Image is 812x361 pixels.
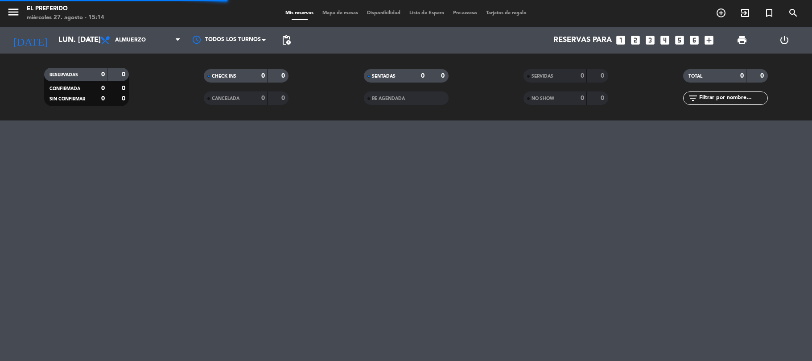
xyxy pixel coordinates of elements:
[49,87,80,91] span: CONFIRMADA
[553,36,612,45] span: Reservas para
[532,96,554,101] span: NO SHOW
[261,73,265,79] strong: 0
[740,8,750,18] i: exit_to_app
[281,73,287,79] strong: 0
[740,73,744,79] strong: 0
[601,95,606,101] strong: 0
[101,85,105,91] strong: 0
[372,96,405,101] span: RE AGENDADA
[688,93,698,104] i: filter_list
[122,71,127,78] strong: 0
[698,93,767,103] input: Filtrar por nombre...
[261,95,265,101] strong: 0
[737,35,747,46] span: print
[281,35,292,46] span: pending_actions
[601,73,606,79] strong: 0
[441,73,446,79] strong: 0
[764,8,775,18] i: turned_in_not
[659,34,671,46] i: looks_4
[482,11,531,16] span: Tarjetas de regalo
[630,34,641,46] i: looks_two
[122,95,127,102] strong: 0
[644,34,656,46] i: looks_3
[716,8,726,18] i: add_circle_outline
[615,34,627,46] i: looks_one
[581,95,584,101] strong: 0
[363,11,405,16] span: Disponibilidad
[788,8,799,18] i: search
[27,4,104,13] div: El Preferido
[779,35,790,46] i: power_settings_new
[421,73,425,79] strong: 0
[122,85,127,91] strong: 0
[581,73,584,79] strong: 0
[763,27,805,54] div: LOG OUT
[372,74,396,79] span: SENTADAS
[281,95,287,101] strong: 0
[703,34,715,46] i: add_box
[281,11,318,16] span: Mis reservas
[83,35,94,46] i: arrow_drop_down
[318,11,363,16] span: Mapa de mesas
[688,34,700,46] i: looks_6
[27,13,104,22] div: miércoles 27. agosto - 15:14
[674,34,685,46] i: looks_5
[688,74,702,79] span: TOTAL
[49,97,85,101] span: SIN CONFIRMAR
[405,11,449,16] span: Lista de Espera
[7,5,20,22] button: menu
[449,11,482,16] span: Pre-acceso
[101,71,105,78] strong: 0
[7,30,54,50] i: [DATE]
[212,96,239,101] span: CANCELADA
[49,73,78,77] span: RESERVADAS
[101,95,105,102] strong: 0
[532,74,553,79] span: SERVIDAS
[7,5,20,19] i: menu
[212,74,236,79] span: CHECK INS
[115,37,146,43] span: Almuerzo
[760,73,766,79] strong: 0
